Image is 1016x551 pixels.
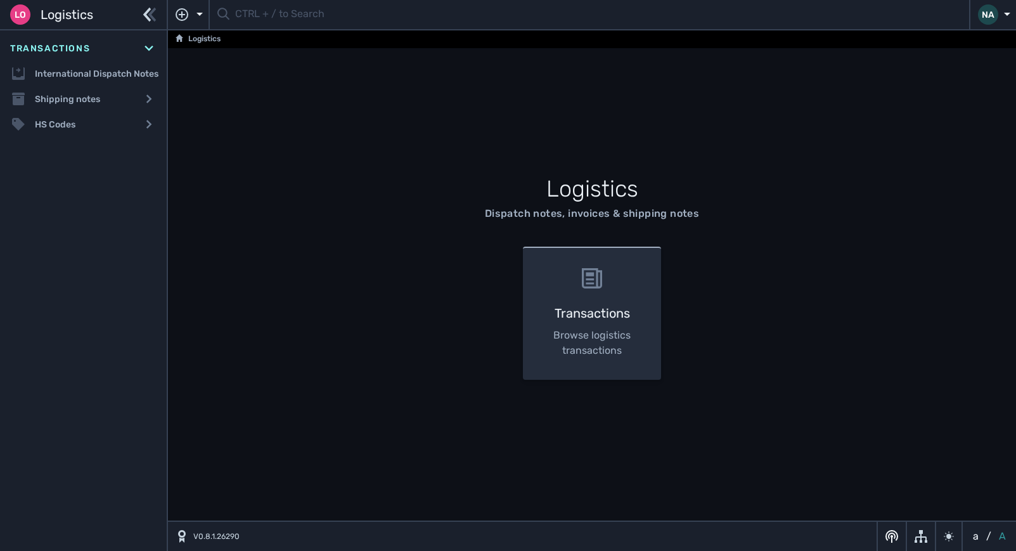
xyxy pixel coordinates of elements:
span: Transactions [10,42,90,55]
div: Dispatch notes, invoices & shipping notes [485,206,699,221]
h1: Logistics [284,172,900,206]
div: Lo [10,4,30,25]
p: Browse logistics transactions [543,328,641,358]
input: CTRL + / to Search [235,3,961,27]
a: Transactions Browse logistics transactions [515,247,669,380]
button: A [996,529,1008,544]
a: Logistics [176,32,221,47]
span: Logistics [41,5,93,24]
h3: Transactions [543,304,641,323]
span: / [986,529,991,544]
span: V0.8.1.26290 [193,531,240,542]
div: NA [978,4,998,25]
button: a [970,529,981,544]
